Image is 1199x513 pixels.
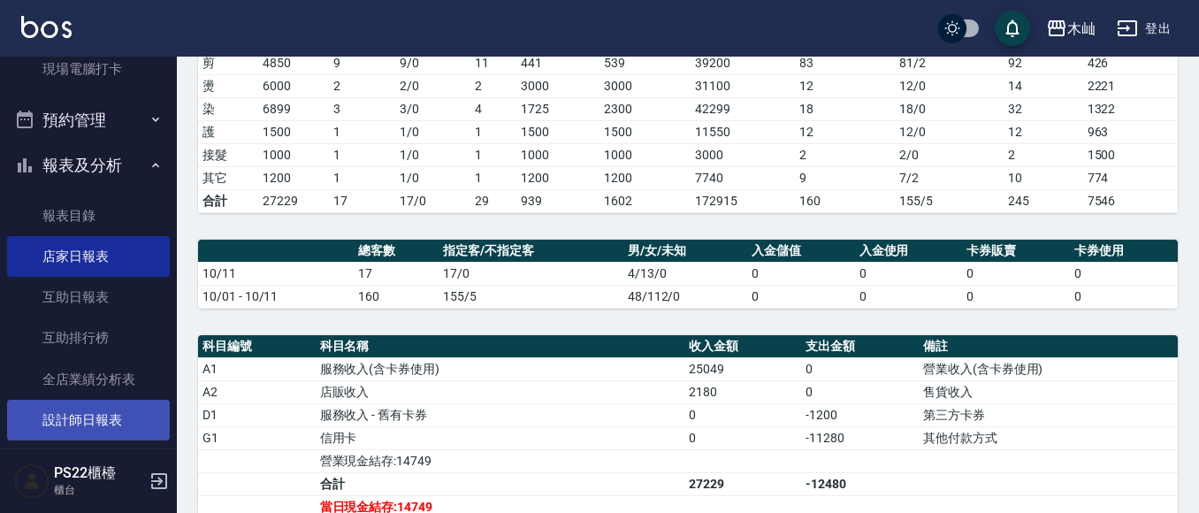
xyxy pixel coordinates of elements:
h5: PS22櫃檯 [54,464,144,482]
td: 155/5 [895,189,1004,212]
th: 男/女/未知 [623,240,747,263]
td: 2 [1004,143,1083,166]
td: 11550 [691,120,795,143]
td: 9 / 0 [395,51,470,74]
td: 2 [795,143,896,166]
td: 1725 [516,97,599,120]
td: 0 [962,262,1070,285]
td: 護 [198,120,258,143]
td: 2300 [599,97,691,120]
td: 6899 [258,97,329,120]
td: 其他付款方式 [919,426,1178,449]
td: 1200 [516,166,599,189]
td: 12 / 0 [895,74,1004,97]
td: 0 [1070,285,1178,308]
td: 店販收入 [316,380,684,403]
td: 18 / 0 [895,97,1004,120]
th: 指定客/不指定客 [439,240,622,263]
td: 染 [198,97,258,120]
td: 營業現金結存:14749 [316,449,684,472]
td: 7740 [691,166,795,189]
a: 互助排行榜 [7,318,170,358]
td: 81 / 2 [895,51,1004,74]
table: a dense table [198,240,1178,309]
td: 1000 [516,143,599,166]
td: 1 [329,166,396,189]
td: 441 [516,51,599,74]
td: 32 [1004,97,1083,120]
td: 剪 [198,51,258,74]
img: Person [14,463,50,499]
td: 6000 [258,74,329,97]
img: Logo [21,16,72,38]
td: 0 [684,426,802,449]
td: 1 [470,120,516,143]
td: 42299 [691,97,795,120]
td: 12 [1004,120,1083,143]
a: 設計師業績分析表 [7,440,170,481]
td: 17/0 [439,262,622,285]
td: 172915 [691,189,795,212]
td: 信用卡 [316,426,684,449]
td: 539 [599,51,691,74]
div: 木屾 [1067,18,1096,40]
button: 木屾 [1039,11,1103,47]
td: 245 [1004,189,1083,212]
th: 科目編號 [198,335,316,358]
td: 售貨收入 [919,380,1178,403]
td: 燙 [198,74,258,97]
a: 全店業績分析表 [7,359,170,400]
td: 4 [470,97,516,120]
button: save [995,11,1030,46]
td: 1 [470,143,516,166]
td: 9 [795,166,896,189]
td: 0 [962,285,1070,308]
th: 收入金額 [684,335,802,358]
td: 1500 [258,120,329,143]
td: 營業收入(含卡券使用) [919,357,1178,380]
td: 31100 [691,74,795,97]
td: 0 [801,380,919,403]
td: 第三方卡券 [919,403,1178,426]
td: -1200 [801,403,919,426]
td: 25049 [684,357,802,380]
td: 155/5 [439,285,622,308]
td: 0 [855,262,963,285]
td: 1200 [599,166,691,189]
td: 1 / 0 [395,120,470,143]
td: 3000 [691,143,795,166]
td: 0 [747,262,855,285]
td: 1 [470,166,516,189]
td: 3 / 0 [395,97,470,120]
td: 7 / 2 [895,166,1004,189]
td: 2180 [684,380,802,403]
td: 10/01 - 10/11 [198,285,354,308]
button: 預約管理 [7,97,170,143]
a: 報表目錄 [7,195,170,236]
a: 互助日報表 [7,277,170,318]
td: 1200 [258,166,329,189]
td: A1 [198,357,316,380]
td: 3000 [599,74,691,97]
p: 櫃台 [54,482,144,498]
td: 17 [329,189,396,212]
td: 92 [1004,51,1083,74]
td: 其它 [198,166,258,189]
td: 0 [801,357,919,380]
td: 11 [470,51,516,74]
a: 現場電腦打卡 [7,49,170,89]
button: 登出 [1110,12,1178,45]
td: 合計 [316,472,684,495]
td: 160 [795,189,896,212]
td: 10 [1004,166,1083,189]
td: 1000 [599,143,691,166]
th: 科目名稱 [316,335,684,358]
td: 4/13/0 [623,262,747,285]
td: 17/0 [395,189,470,212]
button: 報表及分析 [7,142,170,188]
th: 備註 [919,335,1178,358]
td: 1500 [516,120,599,143]
td: 2 [470,74,516,97]
td: 3 [329,97,396,120]
td: 1 / 0 [395,166,470,189]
